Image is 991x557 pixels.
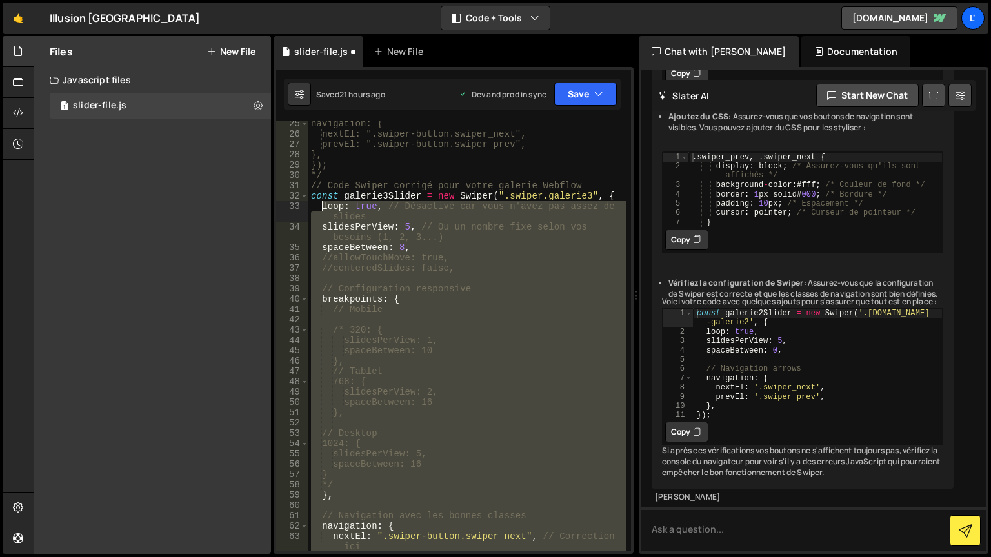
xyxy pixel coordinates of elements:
[3,3,34,34] a: 🤙
[374,45,428,58] div: New File
[668,112,943,133] li: : Assurez-vous que vos boutons de navigation sont visibles. Vous pouvez ajouter du CSS pour les s...
[668,277,804,288] strong: Vérifiez la configuration de Swiper
[276,438,308,449] div: 54
[663,209,688,218] div: 6
[276,480,308,490] div: 58
[316,89,385,100] div: Saved
[663,355,693,364] div: 5
[663,162,688,181] div: 2
[663,199,688,208] div: 5
[276,531,308,552] div: 63
[441,6,550,30] button: Code + Tools
[655,492,950,503] div: [PERSON_NAME]
[276,511,308,521] div: 61
[658,90,710,102] h2: Slater AI
[276,500,308,511] div: 60
[276,284,308,294] div: 39
[276,273,308,284] div: 38
[276,366,308,376] div: 47
[663,337,693,346] div: 3
[276,356,308,366] div: 46
[276,315,308,325] div: 42
[276,170,308,181] div: 30
[554,83,617,106] button: Save
[665,230,708,250] button: Copy
[34,67,271,93] div: Javascript files
[663,327,693,336] div: 2
[663,383,693,392] div: 8
[276,325,308,335] div: 43
[276,459,308,469] div: 56
[276,397,308,407] div: 50
[663,411,693,420] div: 11
[663,373,693,382] div: 7
[663,153,688,162] div: 1
[276,191,308,201] div: 32
[668,111,728,122] strong: Ajoutez du CSS
[276,119,308,129] div: 25
[801,36,910,67] div: Documentation
[276,428,308,438] div: 53
[665,422,708,442] button: Copy
[961,6,985,30] a: L'
[276,139,308,150] div: 27
[276,418,308,428] div: 52
[276,387,308,397] div: 49
[663,402,693,411] div: 10
[663,181,688,190] div: 3
[61,102,68,112] span: 1
[276,449,308,459] div: 55
[276,129,308,139] div: 26
[816,84,919,107] button: Start new chat
[339,89,385,100] div: 21 hours ago
[50,93,271,119] div: 16569/45286.js
[276,201,308,222] div: 33
[276,469,308,480] div: 57
[663,364,693,373] div: 6
[276,253,308,263] div: 36
[639,36,799,67] div: Chat with [PERSON_NAME]
[276,407,308,418] div: 51
[276,222,308,242] div: 34
[665,63,708,84] button: Copy
[276,490,308,500] div: 59
[73,100,126,112] div: slider-file.js
[276,294,308,304] div: 40
[276,242,308,253] div: 35
[663,392,693,401] div: 9
[276,160,308,170] div: 29
[668,278,943,300] li: : Assurez-vous que la configuration de Swiper est correcte et que les classes de navigation sont ...
[276,304,308,315] div: 41
[276,521,308,531] div: 62
[276,346,308,356] div: 45
[207,46,255,57] button: New File
[841,6,957,30] a: [DOMAIN_NAME]
[276,181,308,191] div: 31
[276,263,308,273] div: 37
[276,376,308,387] div: 48
[276,150,308,160] div: 28
[663,309,693,327] div: 1
[276,335,308,346] div: 44
[663,218,688,227] div: 7
[50,44,73,59] h2: Files
[663,190,688,199] div: 4
[294,45,348,58] div: slider-file.js
[50,10,200,26] div: Illusion [GEOGRAPHIC_DATA]
[663,346,693,355] div: 4
[459,89,546,100] div: Dev and prod in sync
